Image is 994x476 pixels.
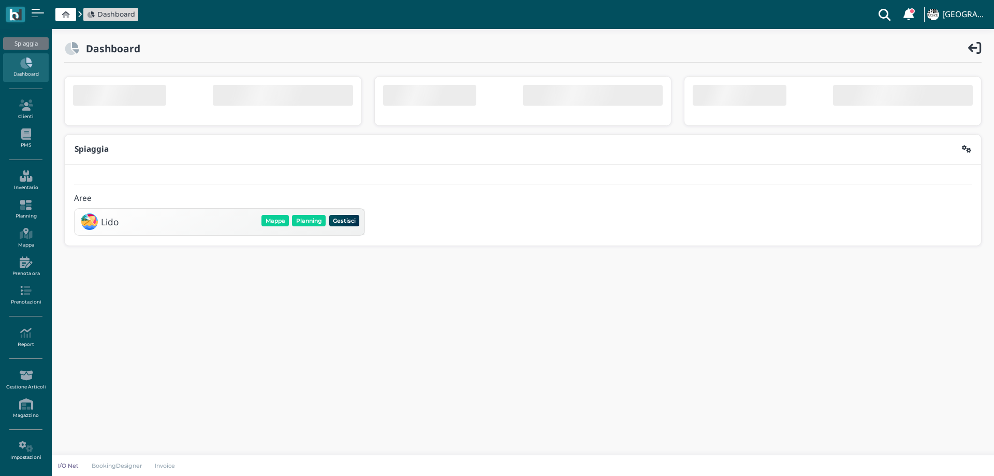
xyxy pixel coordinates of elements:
[87,9,135,19] a: Dashboard
[920,444,985,467] iframe: Help widget launcher
[97,9,135,19] span: Dashboard
[329,215,360,226] button: Gestisci
[79,43,140,54] h2: Dashboard
[74,194,92,203] h4: Aree
[3,53,48,82] a: Dashboard
[3,252,48,281] a: Prenota ora
[926,2,988,27] a: ... [GEOGRAPHIC_DATA]
[3,224,48,252] a: Mappa
[927,9,939,20] img: ...
[942,10,988,19] h4: [GEOGRAPHIC_DATA]
[3,37,48,50] div: Spiaggia
[292,215,326,226] button: Planning
[3,95,48,124] a: Clienti
[101,217,119,227] h3: Lido
[3,166,48,195] a: Inventario
[3,195,48,224] a: Planning
[75,143,109,154] b: Spiaggia
[9,9,21,21] img: logo
[261,215,289,226] button: Mappa
[3,124,48,153] a: PMS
